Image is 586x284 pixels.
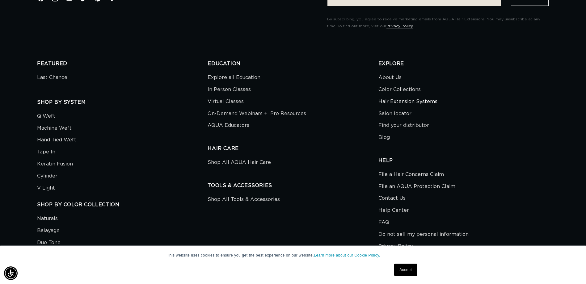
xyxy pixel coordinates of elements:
div: Accessibility Menu [4,266,18,280]
h2: HELP [378,157,549,164]
h2: EXPLORE [378,61,549,67]
h2: EDUCATION [208,61,378,67]
a: Color Collections [378,84,421,96]
a: Help Center [378,204,409,216]
a: V Light [37,182,55,194]
a: Accept [394,264,417,276]
a: Virtual Classes [208,96,244,108]
a: Privacy Policy [378,240,413,253]
a: Hand Tied Weft [37,134,76,146]
a: Keratin Fusion [37,158,73,170]
a: Duo Tone [37,237,61,249]
a: Last Chance [37,73,67,84]
a: Hair Extension Systems [378,96,437,108]
h2: TOOLS & ACCESSORIES [208,182,378,189]
a: Shop All AQUA Hair Care [208,158,271,169]
a: Naturals [37,214,58,225]
a: Blog [378,132,390,144]
a: Shop All Tools & Accessories [208,195,280,206]
h2: HAIR CARE [208,145,378,152]
a: Explore all Education [208,73,260,84]
a: Machine Weft [37,122,72,134]
a: About Us [378,73,402,84]
a: Balayage [37,225,60,237]
a: File a Hair Concerns Claim [378,170,444,181]
a: AQUA Educators [208,119,249,132]
a: Cylinder [37,170,57,182]
a: Learn more about our Cookie Policy. [314,253,380,257]
a: In Person Classes [208,84,251,96]
a: Tape In [37,146,55,158]
p: This website uses cookies to ensure you get the best experience on our website. [167,253,419,258]
iframe: Chat Widget [555,254,586,284]
h2: FEATURED [37,61,208,67]
h2: SHOP BY SYSTEM [37,99,208,106]
a: Privacy Policy [386,24,413,28]
a: FAQ [378,216,389,228]
a: Q Weft [37,112,55,122]
a: Find your distributor [378,119,429,132]
a: Salon locator [378,108,411,120]
a: On-Demand Webinars + Pro Resources [208,108,306,120]
h2: SHOP BY COLOR COLLECTION [37,202,208,208]
a: File an AQUA Protection Claim [378,181,455,193]
a: Do not sell my personal information [378,228,469,240]
p: By subscribing, you agree to receive marketing emails from AQUA Hair Extensions. You may unsubscr... [327,16,549,29]
a: Contact Us [378,192,406,204]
